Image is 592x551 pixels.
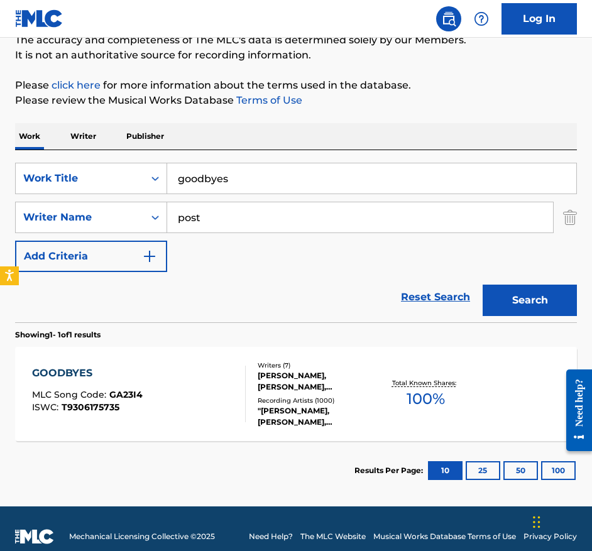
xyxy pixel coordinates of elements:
a: Log In [502,3,577,35]
img: logo [15,529,54,544]
p: It is not an authoritative source for recording information. [15,48,577,63]
p: Writer [67,123,100,150]
span: Mechanical Licensing Collective © 2025 [69,531,215,542]
a: The MLC Website [300,531,366,542]
iframe: Chat Widget [529,491,592,551]
p: Please review the Musical Works Database [15,93,577,108]
p: The accuracy and completeness of The MLC's data is determined solely by our Members. [15,33,577,48]
a: GOODBYESMLC Song Code:GA23I4ISWC:T9306175735Writers (7)[PERSON_NAME], [PERSON_NAME], [PERSON_NAME... [15,347,577,441]
span: 100 % [407,388,445,410]
p: Total Known Shares: [392,378,459,388]
a: click here [52,79,101,91]
div: Recording Artists ( 1000 ) [258,396,379,405]
a: Reset Search [395,283,476,311]
span: ISWC : [32,401,62,413]
button: Add Criteria [15,241,167,272]
p: Showing 1 - 1 of 1 results [15,329,101,341]
div: Writers ( 7 ) [258,361,379,370]
a: Privacy Policy [523,531,577,542]
div: [PERSON_NAME], [PERSON_NAME], [PERSON_NAME], [PERSON_NAME] [PERSON_NAME], [PERSON_NAME] [PERSON_N... [258,370,379,393]
img: MLC Logo [15,9,63,28]
a: Terms of Use [234,94,302,106]
img: Delete Criterion [563,202,577,233]
p: Please for more information about the terms used in the database. [15,78,577,93]
img: 9d2ae6d4665cec9f34b9.svg [142,249,157,264]
span: GA23I4 [109,389,143,400]
span: MLC Song Code : [32,389,109,400]
img: search [441,11,456,26]
div: Writer Name [23,210,136,225]
div: Work Title [23,171,136,186]
button: Search [483,285,577,316]
a: Musical Works Database Terms of Use [373,531,516,542]
a: Public Search [436,6,461,31]
img: help [474,11,489,26]
p: Publisher [123,123,168,150]
a: Need Help? [249,531,293,542]
div: "[PERSON_NAME], [PERSON_NAME], [PERSON_NAME], [PERSON_NAME]", [PERSON_NAME], [PERSON_NAME], [PERS... [258,405,379,428]
button: 25 [466,461,500,480]
button: 50 [503,461,538,480]
div: GOODBYES [32,366,143,381]
div: Drag [533,503,540,541]
button: 10 [428,461,463,480]
iframe: Resource Center [557,359,592,461]
span: T9306175735 [62,401,119,413]
p: Work [15,123,44,150]
div: Help [469,6,494,31]
p: Results Per Page: [354,465,426,476]
form: Search Form [15,163,577,322]
button: 100 [541,461,576,480]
